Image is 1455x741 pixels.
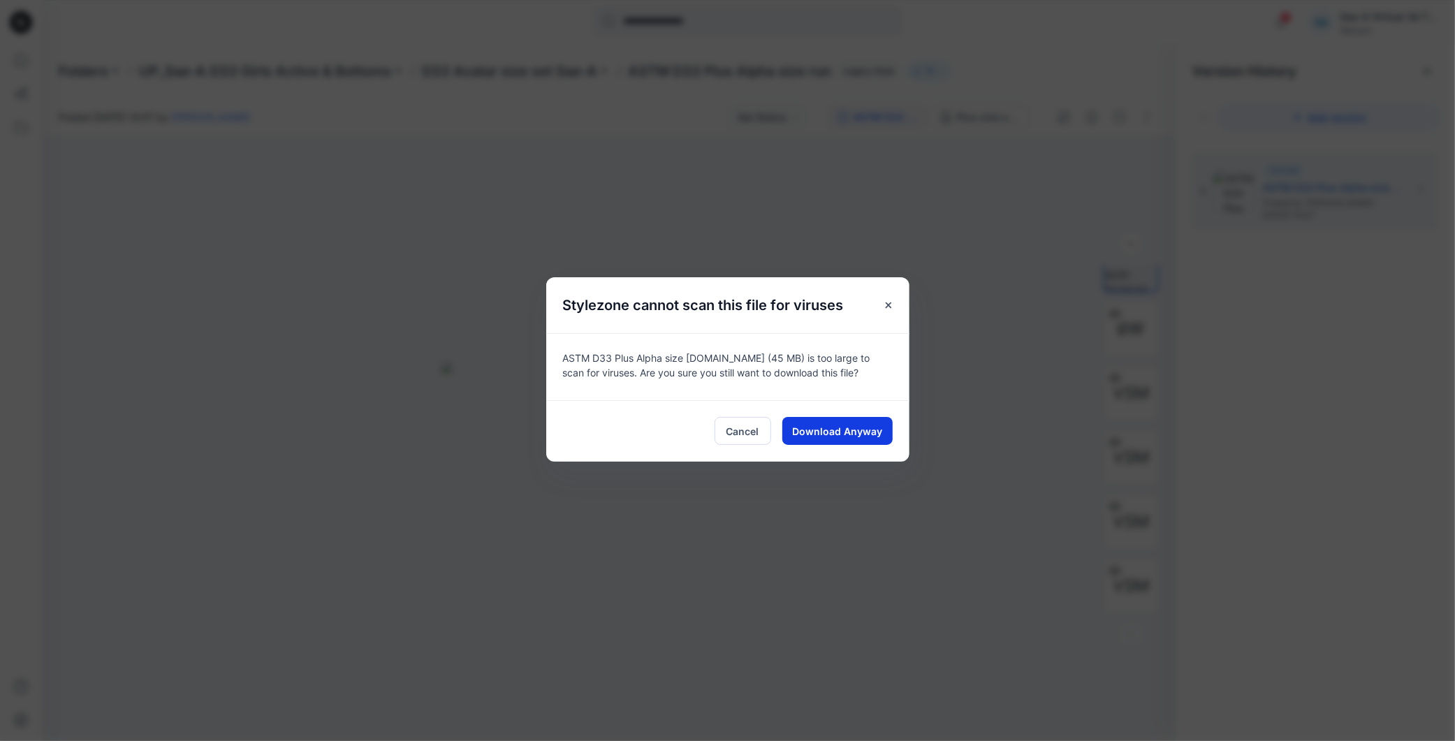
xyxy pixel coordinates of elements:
h5: Stylezone cannot scan this file for viruses [546,277,861,333]
div: ASTM D33 Plus Alpha size [DOMAIN_NAME] (45 MB) is too large to scan for viruses. Are you sure you... [546,333,909,400]
span: Cancel [726,424,759,439]
button: Close [876,293,901,318]
button: Download Anyway [782,417,893,445]
span: Download Anyway [792,424,882,439]
button: Cancel [715,417,771,445]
